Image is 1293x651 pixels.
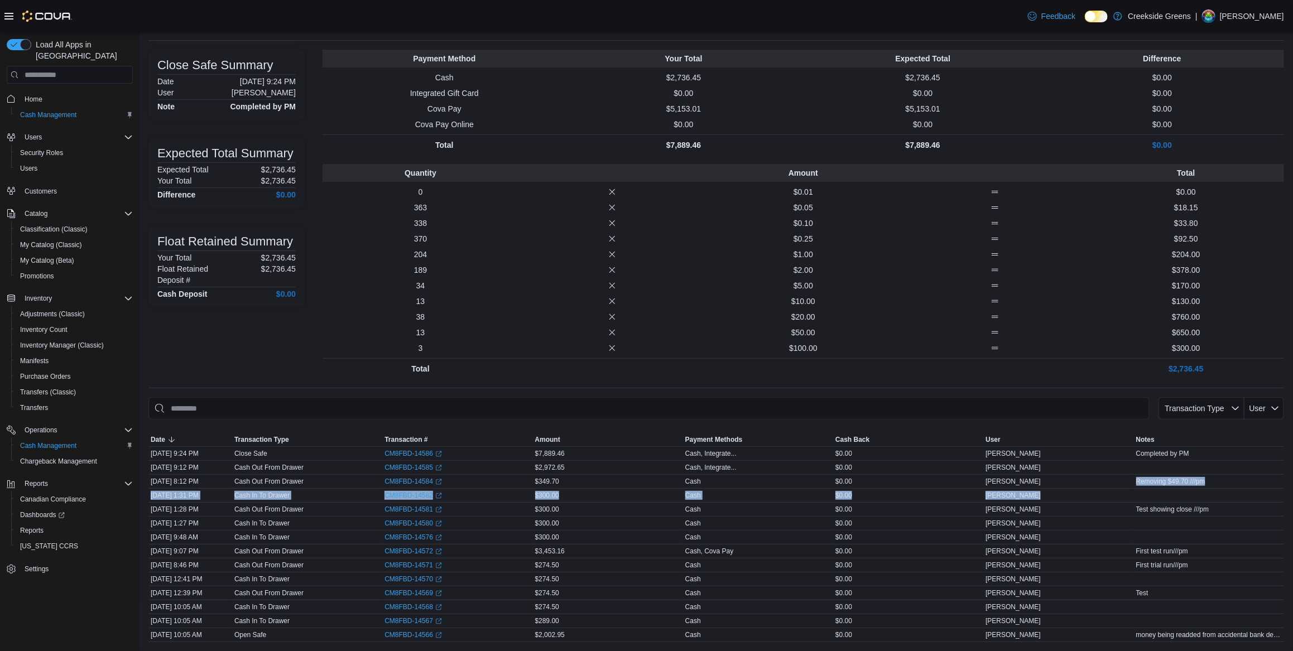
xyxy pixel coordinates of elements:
[234,449,267,458] p: Close Safe
[157,147,294,160] h3: Expected Total Summary
[986,449,1041,458] span: [PERSON_NAME]
[25,95,42,104] span: Home
[435,507,442,513] svg: External link
[16,508,133,522] span: Dashboards
[11,438,137,454] button: Cash Management
[2,90,137,107] button: Home
[806,103,1041,114] p: $5,153.01
[157,264,208,273] h6: Float Retained
[16,455,102,468] a: Chargeback Management
[157,235,293,248] h3: Float Retained Summary
[384,630,442,639] a: CM8FBD-14566External link
[232,433,382,446] button: Transaction Type
[16,370,75,383] a: Purchase Orders
[31,39,133,61] span: Load All Apps in [GEOGRAPHIC_DATA]
[685,477,701,486] div: Cash
[1093,264,1280,276] p: $378.00
[234,491,290,500] p: Cash In To Drawer
[20,356,49,365] span: Manifests
[566,72,801,83] p: $2,736.45
[157,77,174,86] h6: Date
[835,519,852,528] span: $0.00
[16,146,133,160] span: Security Roles
[157,253,192,262] h6: Your Total
[148,503,232,516] div: [DATE] 1:28 PM
[11,507,137,523] a: Dashboards
[384,589,442,597] a: CM8FBD-14569External link
[533,433,683,446] button: Amount
[1085,11,1108,22] input: Dark Mode
[11,337,137,353] button: Inventory Manager (Classic)
[710,249,897,260] p: $1.00
[435,520,442,527] svg: External link
[16,370,133,383] span: Purchase Orders
[685,463,737,472] div: Cash, Integrate...
[157,88,174,97] h6: User
[16,339,108,352] a: Inventory Manager (Classic)
[327,327,514,338] p: 13
[1134,433,1284,446] button: Notes
[1041,11,1075,22] span: Feedback
[327,218,514,229] p: 338
[25,187,57,196] span: Customers
[806,119,1041,130] p: $0.00
[327,233,514,244] p: 370
[806,88,1041,99] p: $0.00
[16,146,68,160] a: Security Roles
[20,272,54,281] span: Promotions
[710,218,897,229] p: $0.10
[1093,249,1280,260] p: $204.00
[835,463,852,472] span: $0.00
[2,183,137,199] button: Customers
[157,59,273,72] h3: Close Safe Summary
[20,207,133,220] span: Catalog
[20,256,74,265] span: My Catalog (Beta)
[327,119,562,130] p: Cova Pay Online
[148,475,232,488] div: [DATE] 8:12 PM
[16,269,59,283] a: Promotions
[20,131,46,144] button: Users
[806,72,1041,83] p: $2,736.45
[11,454,137,469] button: Chargeback Management
[16,307,133,321] span: Adjustments (Classic)
[535,449,565,458] span: $7,889.46
[1136,435,1155,444] span: Notes
[384,463,442,472] a: CM8FBD-14585External link
[234,505,304,514] p: Cash Out From Drawer
[384,533,442,542] a: CM8FBD-14576External link
[20,477,133,490] span: Reports
[1128,9,1191,23] p: Creekside Greens
[232,88,296,97] p: [PERSON_NAME]
[20,388,76,397] span: Transfers (Classic)
[20,185,61,198] a: Customers
[327,202,514,213] p: 363
[1202,9,1215,23] div: Pat McCaffrey
[16,254,79,267] a: My Catalog (Beta)
[276,290,296,298] h4: $0.00
[1093,311,1280,322] p: $760.00
[11,322,137,337] button: Inventory Count
[157,176,192,185] h6: Your Total
[16,385,80,399] a: Transfers (Classic)
[535,505,559,514] span: $300.00
[1136,477,1205,486] span: Removing $49.70 ///pm
[327,363,514,374] p: Total
[11,353,137,369] button: Manifests
[1045,88,1280,99] p: $0.00
[20,423,62,437] button: Operations
[234,435,289,444] span: Transaction Type
[835,491,852,500] span: $0.00
[157,290,207,298] h4: Cash Deposit
[327,139,562,151] p: Total
[11,268,137,284] button: Promotions
[835,477,852,486] span: $0.00
[16,339,133,352] span: Inventory Manager (Classic)
[1093,280,1280,291] p: $170.00
[435,590,442,597] svg: External link
[157,165,209,174] h6: Expected Total
[327,186,514,197] p: 0
[11,491,137,507] button: Canadian Compliance
[157,190,195,199] h4: Difference
[20,542,78,551] span: [US_STATE] CCRS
